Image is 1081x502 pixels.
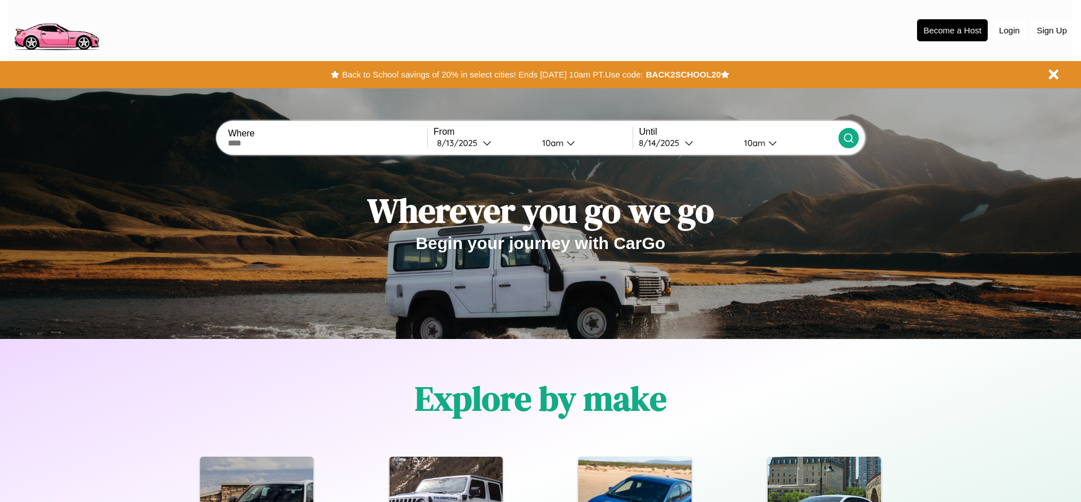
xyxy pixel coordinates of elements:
b: BACK2SCHOOL20 [646,70,721,79]
button: 10am [533,137,633,149]
button: 10am [735,137,838,149]
div: 10am [537,138,567,148]
div: 10am [738,138,768,148]
div: 8 / 14 / 2025 [639,138,685,148]
div: 8 / 13 / 2025 [437,138,483,148]
label: Where [228,128,427,139]
button: Sign Up [1031,20,1073,41]
label: From [434,127,633,137]
img: logo [8,6,104,53]
button: Login [993,20,1026,41]
h1: Explore by make [415,375,667,422]
button: Back to School savings of 20% in select cities! Ends [DATE] 10am PT.Use code: [339,67,646,83]
button: 8/13/2025 [434,137,533,149]
label: Until [639,127,838,137]
button: Become a Host [917,19,988,41]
